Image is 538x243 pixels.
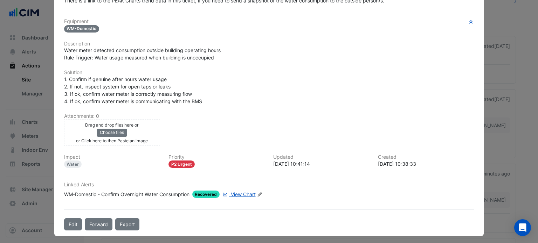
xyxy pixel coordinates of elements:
span: View Chart [231,191,256,197]
h6: Attachments: 0 [64,113,474,119]
span: Recovered [192,191,220,198]
div: [DATE] 10:38:33 [378,160,474,167]
div: [DATE] 10:41:14 [273,160,370,167]
h6: Updated [273,154,370,160]
h6: Description [64,41,474,47]
h6: Linked Alerts [64,182,474,188]
button: Forward [85,218,112,230]
div: P2 Urgent [168,160,195,168]
h6: Impact [64,154,160,160]
button: Edit [64,218,82,230]
span: WM-Domestic [64,25,99,33]
span: 1. Confirm if genuine after hours water usage 2. If not, inspect system for open taps or leaks 3.... [64,76,202,104]
small: or Click here to then Paste an image [76,138,148,143]
h6: Solution [64,70,474,76]
small: Drag and drop files here or [85,122,139,128]
div: Open Intercom Messenger [514,219,531,236]
button: Choose files [97,129,127,136]
div: Water [64,160,82,168]
span: Water meter detected consumption outside building operating hours Rule Trigger: Water usage measu... [64,47,221,60]
h6: Equipment [64,19,474,24]
h6: Created [378,154,474,160]
a: Export [115,218,139,230]
h6: Priority [168,154,265,160]
div: WM-Domestic - Confirm Overnight Water Consumption [64,191,189,198]
a: View Chart [221,191,255,198]
fa-icon: Edit Linked Alerts [257,192,262,197]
